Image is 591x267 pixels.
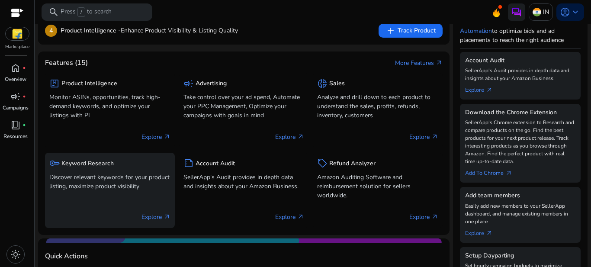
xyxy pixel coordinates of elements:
h5: Advertising [196,80,227,87]
b: Product Intelligence - [61,26,121,35]
p: 4 [45,25,57,37]
h5: Setup Dayparting [465,252,576,260]
p: Monitor ASINs, opportunities, track high-demand keywords, and optimize your listings with PI [49,93,170,120]
span: arrow_outward [486,87,493,93]
p: Campaigns [3,104,29,112]
h5: Keyword Research [61,160,114,167]
span: summarize [183,158,194,168]
img: flipkart.svg [6,27,29,40]
p: SellerApp's Chrome extension to Research and compare products on the go. Find the best products f... [465,119,576,165]
h5: Account Audit [465,57,576,64]
a: AI-based Ads Automation [460,18,542,35]
span: campaign [10,91,21,102]
p: Explore [409,212,438,222]
span: arrow_outward [486,230,493,237]
p: Amazon Auditing Software and reimbursement solution for sellers worldwide. [317,173,438,200]
img: in.svg [533,8,541,16]
p: Analyze and drill down to each product to understand the sales, profits, refunds, inventory, cust... [317,93,438,120]
p: Explore [141,132,170,142]
h5: Account Audit [196,160,235,167]
h5: Add team members [465,192,576,199]
span: / [77,7,85,17]
span: fiber_manual_record [22,66,26,70]
p: Resources [3,132,28,140]
span: account_circle [560,7,570,17]
span: Track Product [385,26,436,36]
button: addTrack Product [379,24,443,38]
span: sell [317,158,328,168]
span: fiber_manual_record [22,123,26,127]
p: Marketplace [5,44,29,50]
h5: Product Intelligence [61,80,117,87]
h5: Download the Chrome Extension [465,109,576,116]
p: Explore [275,132,304,142]
p: SellerApp's Audit provides in depth data and insights about your Amazon Business. [183,173,305,191]
p: Explore [275,212,304,222]
p: Enhance Product Visibility & Listing Quality [61,26,238,35]
p: Press to search [61,7,112,17]
span: arrow_outward [297,213,304,220]
a: More Featuresarrow_outward [395,58,443,68]
span: package [49,78,60,89]
p: IN [543,4,549,19]
p: Explore [409,132,438,142]
p: Take control over your ad spend, Automate your PPC Management, Optimize your campaigns with goals... [183,93,305,120]
span: arrow_outward [164,213,170,220]
span: donut_small [317,78,328,89]
span: keyboard_arrow_down [570,7,581,17]
span: arrow_outward [431,133,438,140]
span: arrow_outward [436,59,443,66]
a: Add To Chrome [465,165,519,177]
p: Discover relevant keywords for your product listing, maximize product visibility [49,173,170,191]
p: Get Started with to optimize bids and ad placements to reach the right audience [460,17,581,45]
a: Explorearrow_outward [465,82,500,94]
span: search [48,7,59,17]
span: key [49,158,60,168]
span: book_4 [10,120,21,130]
span: campaign [183,78,194,89]
p: Easily add new members to your SellerApp dashboard, and manage existing members in one place [465,202,576,225]
span: fiber_manual_record [22,95,26,98]
p: Explore [141,212,170,222]
span: arrow_outward [505,170,512,177]
span: light_mode [10,249,21,260]
h4: Quick Actions [45,252,88,261]
span: home [10,63,21,73]
h5: Sales [329,80,345,87]
p: SellerApp's Audit provides in depth data and insights about your Amazon Business. [465,67,576,82]
h5: Refund Analyzer [329,160,376,167]
span: arrow_outward [297,133,304,140]
span: arrow_outward [431,213,438,220]
a: Explorearrow_outward [465,225,500,238]
h4: Features (15) [45,59,88,67]
span: arrow_outward [164,133,170,140]
p: Overview [5,75,26,83]
span: add [385,26,396,36]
